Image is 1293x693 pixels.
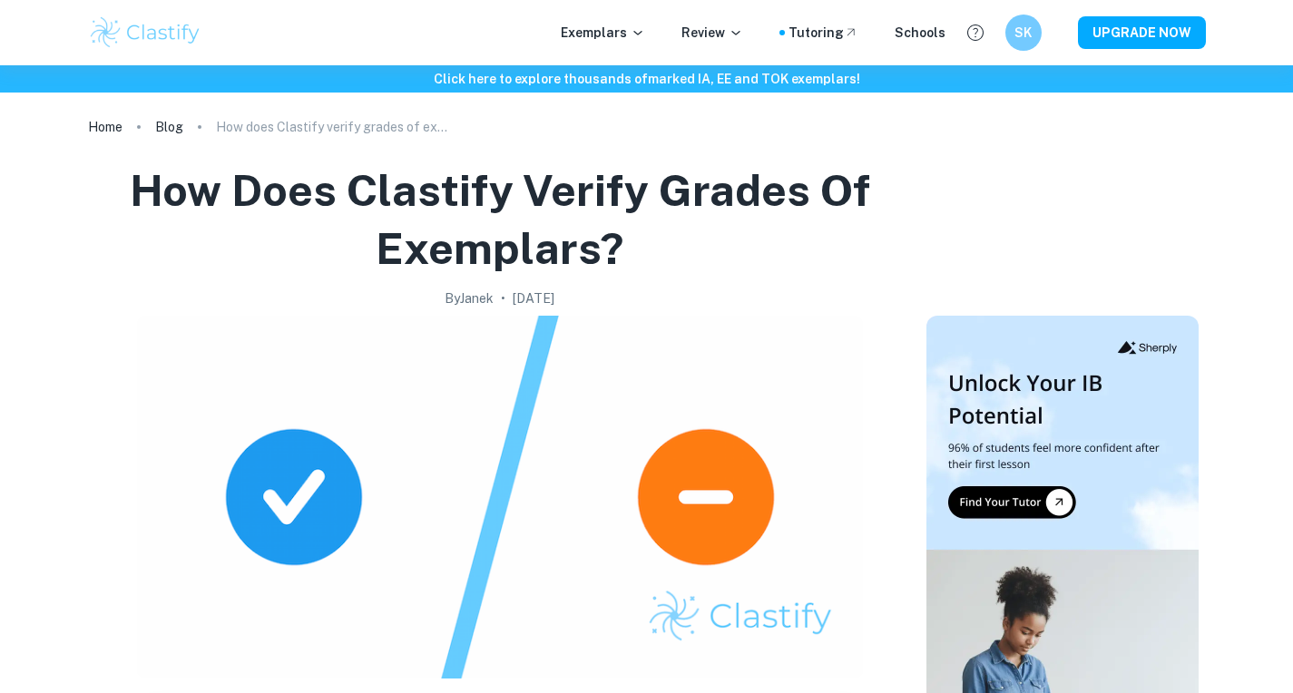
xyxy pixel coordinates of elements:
p: • [501,288,505,308]
img: Clastify logo [88,15,203,51]
a: Schools [895,23,945,43]
img: How does Clastify verify grades of exemplars? cover image [137,316,863,678]
button: UPGRADE NOW [1078,16,1206,49]
h6: Click here to explore thousands of marked IA, EE and TOK exemplars ! [4,69,1289,89]
p: Exemplars [561,23,645,43]
p: Review [681,23,743,43]
p: How does Clastify verify grades of exemplars? [216,117,452,137]
h2: By Janek [445,288,494,308]
h2: [DATE] [513,288,554,308]
a: Tutoring [789,23,858,43]
h1: How does Clastify verify grades of exemplars? [95,161,905,278]
button: Help and Feedback [960,17,991,48]
h6: SK [1013,23,1033,43]
a: Blog [155,114,183,140]
a: Home [88,114,122,140]
button: SK [1005,15,1042,51]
